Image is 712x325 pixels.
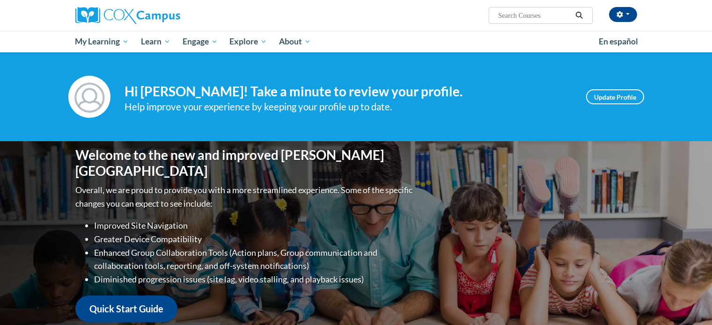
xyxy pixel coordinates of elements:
[572,10,586,21] button: Search
[94,219,415,232] li: Improved Site Navigation
[586,89,644,104] a: Update Profile
[135,31,176,52] a: Learn
[497,10,572,21] input: Search Courses
[125,84,572,100] h4: Hi [PERSON_NAME]! Take a minute to review your profile.
[183,36,218,47] span: Engage
[223,31,273,52] a: Explore
[75,183,415,210] p: Overall, we are proud to provide you with a more streamlined experience. Some of the specific cha...
[75,36,129,47] span: My Learning
[229,36,267,47] span: Explore
[75,7,180,24] img: Cox Campus
[176,31,224,52] a: Engage
[675,288,705,318] iframe: Button to launch messaging window
[61,31,651,52] div: Main menu
[279,36,311,47] span: About
[125,99,572,115] div: Help improve your experience by keeping your profile up to date.
[141,36,170,47] span: Learn
[593,32,644,51] a: En español
[94,273,415,286] li: Diminished progression issues (site lag, video stalling, and playback issues)
[69,31,135,52] a: My Learning
[273,31,317,52] a: About
[75,147,415,179] h1: Welcome to the new and improved [PERSON_NAME][GEOGRAPHIC_DATA]
[599,36,638,46] span: En español
[75,296,177,322] a: Quick Start Guide
[94,246,415,273] li: Enhanced Group Collaboration Tools (Action plans, Group communication and collaboration tools, re...
[94,232,415,246] li: Greater Device Compatibility
[68,76,110,118] img: Profile Image
[609,7,637,22] button: Account Settings
[75,7,253,24] a: Cox Campus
